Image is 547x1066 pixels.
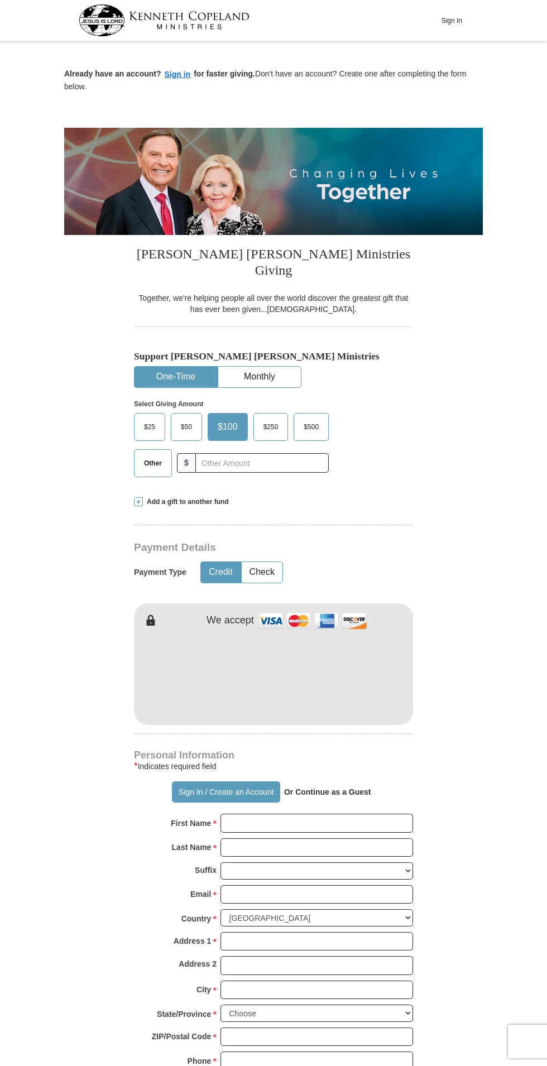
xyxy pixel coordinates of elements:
h3: Payment Details [134,541,419,554]
strong: Email [190,886,211,902]
span: $250 [258,419,284,435]
strong: Select Giving Amount [134,400,203,408]
strong: Or Continue as a Guest [284,788,371,796]
button: Check [242,562,282,583]
strong: Suffix [195,862,217,878]
span: $100 [212,419,243,435]
strong: Country [181,911,212,926]
button: Sign in [161,68,194,81]
h3: [PERSON_NAME] [PERSON_NAME] Ministries Giving [134,235,413,292]
h5: Payment Type [134,568,186,577]
span: $ [177,453,196,473]
span: Other [138,455,167,472]
h5: Support [PERSON_NAME] [PERSON_NAME] Ministries [134,350,413,362]
input: Other Amount [195,453,329,473]
strong: Address 1 [174,933,212,949]
button: Credit [201,562,241,583]
strong: Last Name [172,839,212,855]
button: Sign In / Create an Account [172,781,280,803]
button: Monthly [218,367,301,387]
strong: Address 2 [179,956,217,972]
img: kcm-header-logo.svg [79,4,249,36]
p: Don't have an account? Create one after completing the form below. [64,68,483,92]
div: Together, we're helping people all over the world discover the greatest gift that has ever been g... [134,292,413,315]
span: Add a gift to another fund [143,497,229,507]
button: One-Time [135,367,217,387]
div: Indicates required field [134,760,413,773]
strong: State/Province [157,1006,211,1022]
img: credit cards accepted [257,609,368,633]
strong: ZIP/Postal Code [152,1029,212,1044]
strong: First Name [171,815,211,831]
span: $25 [138,419,161,435]
strong: Already have an account? for faster giving. [64,69,255,78]
span: $500 [298,419,324,435]
button: Sign In [435,12,468,29]
span: $50 [175,419,198,435]
h4: Personal Information [134,751,413,760]
h4: We accept [207,614,254,627]
strong: City [196,982,211,997]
